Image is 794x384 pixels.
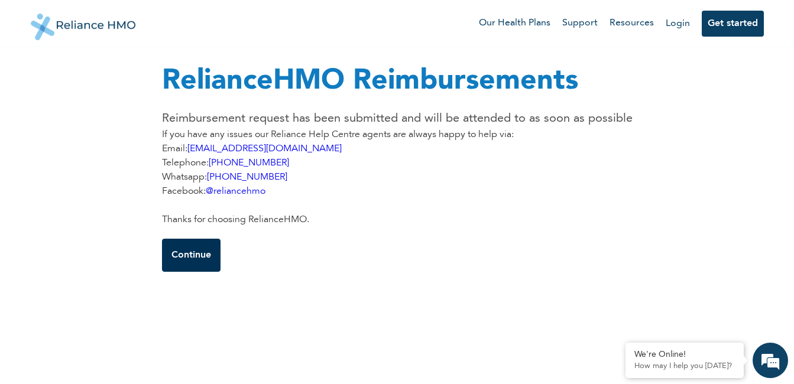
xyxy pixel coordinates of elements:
[162,110,633,128] p: Reimbursement request has been submitted and will be attended to as soon as possible
[562,16,598,31] a: Support
[634,350,735,360] div: We're Online!
[479,16,550,31] a: Our Health Plans
[206,187,265,196] a: @reliancehmo
[209,158,289,168] a: [PHONE_NUMBER]
[31,5,136,40] img: Reliance HMO's Logo
[610,16,654,31] a: Resources
[69,128,163,248] span: We're online!
[702,11,764,37] button: Get started
[194,6,222,34] div: Minimize live chat window
[162,60,633,103] h1: RelianceHMO Reimbursements
[207,173,287,182] a: [PHONE_NUMBER]
[116,323,226,359] div: FAQs
[61,66,199,82] div: Chat with us now
[162,128,633,227] p: If you have any issues our Reliance Help Centre agents are always happy to help via: Email: Telep...
[6,343,116,352] span: Conversation
[6,281,225,323] textarea: Type your message and hit 'Enter'
[22,59,48,89] img: d_794563401_company_1708531726252_794563401
[634,362,735,371] p: How may I help you today?
[666,19,690,28] a: Login
[162,239,221,272] button: Continue
[187,144,342,154] a: [EMAIL_ADDRESS][DOMAIN_NAME]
